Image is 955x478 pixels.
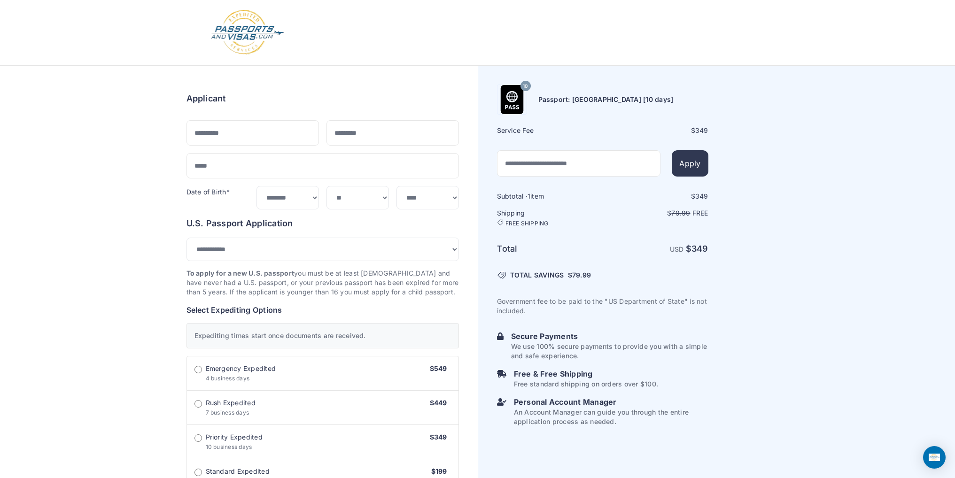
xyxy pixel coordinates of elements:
[497,242,602,255] h6: Total
[514,368,658,379] h6: Free & Free Shipping
[210,9,285,56] img: Logo
[538,95,674,104] h6: Passport: [GEOGRAPHIC_DATA] [10 days]
[923,446,946,469] div: Open Intercom Messenger
[206,375,250,382] span: 4 business days
[186,269,295,277] strong: To apply for a new U.S. passport
[497,85,527,114] img: Product Name
[695,126,708,134] span: 349
[186,217,459,230] h6: U.S. Passport Application
[430,364,447,372] span: $549
[206,443,252,450] span: 10 business days
[497,297,708,316] p: Government fee to be paid to the "US Department of State" is not included.
[186,304,459,316] h6: Select Expediting Options
[510,270,564,280] span: TOTAL SAVINGS
[692,209,708,217] span: Free
[206,432,263,442] span: Priority Expedited
[670,245,684,253] span: USD
[511,331,708,342] h6: Secure Payments
[206,467,270,476] span: Standard Expedited
[430,399,447,407] span: $449
[186,188,230,196] label: Date of Birth*
[671,209,690,217] span: 79.99
[604,126,708,135] div: $
[431,467,447,475] span: $199
[528,192,530,200] span: 1
[568,270,591,280] span: $
[186,269,459,297] p: you must be at least [DEMOGRAPHIC_DATA] and have never had a U.S. passport, or your previous pass...
[514,379,658,389] p: Free standard shipping on orders over $100.
[686,244,708,254] strong: $
[523,80,528,93] span: 10
[505,220,549,227] span: FREE SHIPPING
[572,271,591,279] span: 79.99
[604,192,708,201] div: $
[672,150,708,177] button: Apply
[497,208,602,227] h6: Shipping
[514,396,708,408] h6: Personal Account Manager
[604,208,708,218] p: $
[514,408,708,426] p: An Account Manager can guide you through the entire application process as needed.
[695,192,708,200] span: 349
[206,398,256,408] span: Rush Expedited
[497,192,602,201] h6: Subtotal · item
[206,364,276,373] span: Emergency Expedited
[206,409,249,416] span: 7 business days
[497,126,602,135] h6: Service Fee
[511,342,708,361] p: We use 100% secure payments to provide you with a simple and safe experience.
[186,323,459,348] div: Expediting times start once documents are received.
[691,244,708,254] span: 349
[430,433,447,441] span: $349
[186,92,226,105] h6: Applicant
